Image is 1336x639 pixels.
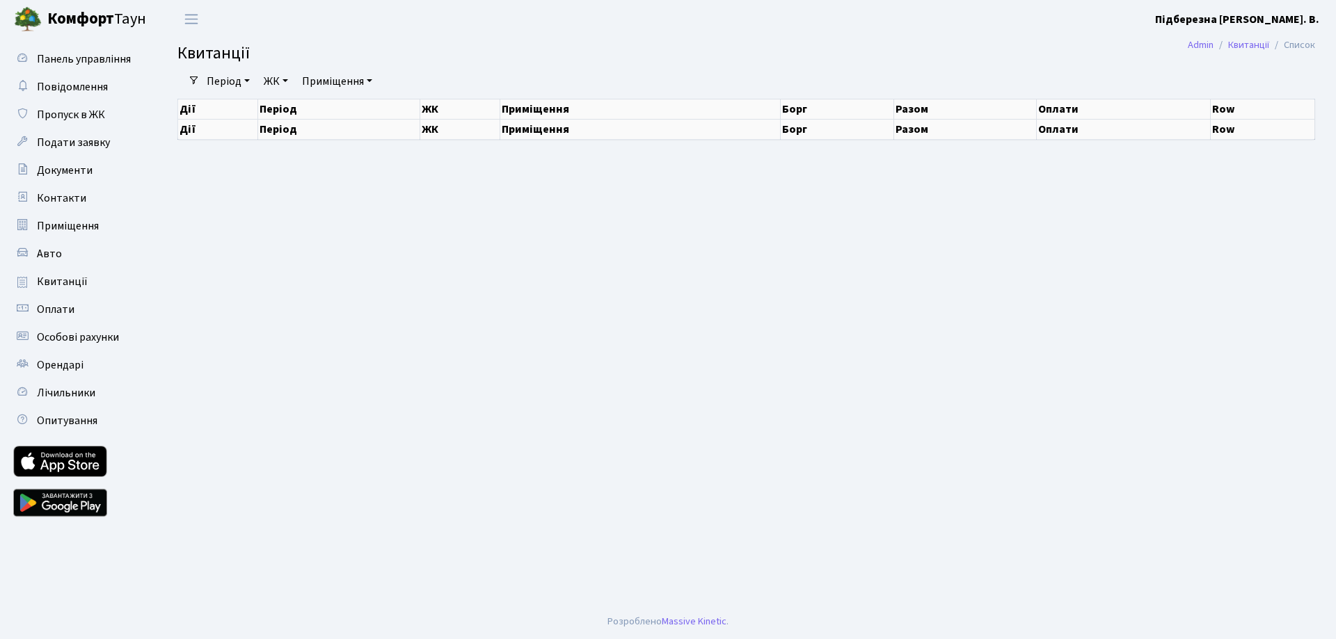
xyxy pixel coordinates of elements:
a: Подати заявку [7,129,146,156]
a: Авто [7,240,146,268]
a: Пропуск в ЖК [7,101,146,129]
img: logo.png [14,6,42,33]
li: Список [1269,38,1315,53]
span: Квитанції [37,274,88,289]
th: Row [1210,99,1314,119]
b: Комфорт [47,8,114,30]
span: Приміщення [37,218,99,234]
th: Дії [178,119,258,139]
span: Панель управління [37,51,131,67]
th: Дії [178,99,258,119]
a: Орендарі [7,351,146,379]
a: Лічильники [7,379,146,407]
a: Приміщення [296,70,378,93]
span: Лічильники [37,385,95,401]
a: Приміщення [7,212,146,240]
th: Борг [781,119,893,139]
span: Оплати [37,302,74,317]
th: ЖК [420,119,500,139]
span: Контакти [37,191,86,206]
nav: breadcrumb [1167,31,1336,60]
span: Квитанції [177,41,250,65]
a: Квитанції [7,268,146,296]
a: Massive Kinetic [662,614,726,629]
a: Особові рахунки [7,323,146,351]
a: Період [201,70,255,93]
span: Пропуск в ЖК [37,107,105,122]
th: Приміщення [500,99,781,119]
span: Авто [37,246,62,261]
a: Контакти [7,184,146,212]
a: ЖК [258,70,294,93]
a: Документи [7,156,146,184]
a: Квитанції [1228,38,1269,52]
a: Опитування [7,407,146,435]
th: Період [257,99,420,119]
th: Приміщення [500,119,781,139]
span: Таун [47,8,146,31]
div: Розроблено . [607,614,729,629]
span: Документи [37,163,93,178]
th: Оплати [1037,119,1210,139]
span: Орендарі [37,357,83,373]
a: Оплати [7,296,146,323]
th: Оплати [1037,99,1210,119]
span: Подати заявку [37,135,110,150]
a: Повідомлення [7,73,146,101]
a: Підберезна [PERSON_NAME]. В. [1155,11,1319,28]
button: Переключити навігацію [174,8,209,31]
th: Разом [893,119,1037,139]
a: Панель управління [7,45,146,73]
th: ЖК [420,99,500,119]
th: Борг [781,99,893,119]
span: Повідомлення [37,79,108,95]
th: Разом [893,99,1037,119]
a: Admin [1188,38,1214,52]
span: Особові рахунки [37,330,119,345]
b: Підберезна [PERSON_NAME]. В. [1155,12,1319,27]
th: Період [257,119,420,139]
th: Row [1210,119,1314,139]
span: Опитування [37,413,97,428]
